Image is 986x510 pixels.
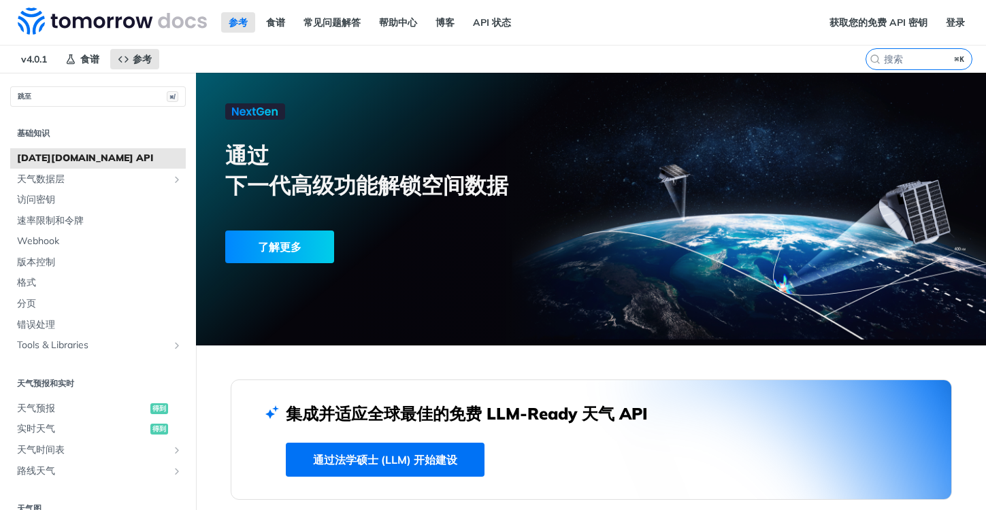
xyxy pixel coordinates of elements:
[225,171,508,199] font: 下一代高级功能解锁空间数据
[17,193,55,205] font: 访问密钥
[951,52,968,66] kbd: ⌘K
[17,402,55,414] font: 天气预报
[18,7,207,35] img: Tomorrow.io 天气 API 文档
[152,404,166,413] font: 得到
[17,339,168,352] span: Tools & Libraries
[286,443,484,477] a: 通过法学硕士 (LLM) 开始建设
[286,403,648,424] font: 集成并适应全球最佳的免费 LLM-Ready 天气 API
[17,256,55,268] font: 版本控制
[171,174,182,185] button: 显示天气数据层的子页面
[171,466,182,477] button: 显示路线天气子页面
[829,16,927,29] font: 获取您的免费 API 密钥
[313,453,457,466] font: 通过法学硕士 (LLM) 开始建设
[436,16,455,29] font: 博客
[465,12,519,33] a: API 状态
[946,16,965,29] font: 登录
[171,445,182,456] button: 显示天气时间表的子页面
[225,231,529,263] a: 了解更多
[17,443,65,456] font: 天气时间表
[17,235,59,247] font: Webhook
[10,294,186,314] a: 分页
[10,273,186,293] a: 格式
[10,86,186,107] button: 跳至⌘/
[10,335,186,356] a: Tools & LibrariesShow subpages for Tools & Libraries
[80,53,99,65] font: 食谱
[10,461,186,481] a: 路线天气显示路线天气子页面
[938,12,972,33] a: 登录
[221,12,255,33] a: 参考
[17,318,55,330] font: 错误处理
[17,422,55,435] font: 实时天气
[110,49,159,69] a: 参考
[17,276,36,288] font: 格式
[171,340,182,351] button: Show subpages for Tools & Libraries
[21,53,47,65] font: v4.0.1
[225,103,285,120] img: 下一代
[303,16,361,29] font: 常见问题解答
[10,398,186,419] a: 天气预报得到
[822,12,935,33] a: 获取您的免费 API 密钥
[225,141,269,169] font: 通过
[258,240,301,254] font: 了解更多
[10,211,186,231] a: 速率限制和令牌
[17,173,65,185] font: 天气数据层
[10,315,186,335] a: 错误处理
[17,214,84,226] font: 速率限制和令牌
[259,12,293,33] a: 食谱
[167,91,178,102] span: ⌘/
[10,440,186,460] a: 天气时间表显示天气时间表的子页面
[17,297,36,309] font: 分页
[10,231,186,252] a: Webhook
[17,464,55,477] font: 路线天气
[266,16,285,29] font: 食谱
[296,12,368,33] a: 常见问题解答
[10,148,186,169] a: [DATE][DOMAIN_NAME] API
[10,169,186,190] a: 天气数据层显示天气数据层的子页面
[229,16,248,29] font: 参考
[379,16,417,29] font: 帮助中心
[152,424,166,433] font: 得到
[870,54,881,65] svg: 搜索
[17,152,153,164] font: [DATE][DOMAIN_NAME] API
[18,92,31,100] font: 跳至
[10,190,186,210] a: 访问密钥
[372,12,425,33] a: 帮助中心
[10,252,186,273] a: 版本控制
[58,49,107,69] a: 食谱
[428,12,462,33] a: 博客
[17,378,74,388] font: 天气预报和实时
[17,128,50,138] font: 基础知识
[473,16,511,29] font: API 状态
[10,419,186,439] a: 实时天气得到
[133,53,152,65] font: 参考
